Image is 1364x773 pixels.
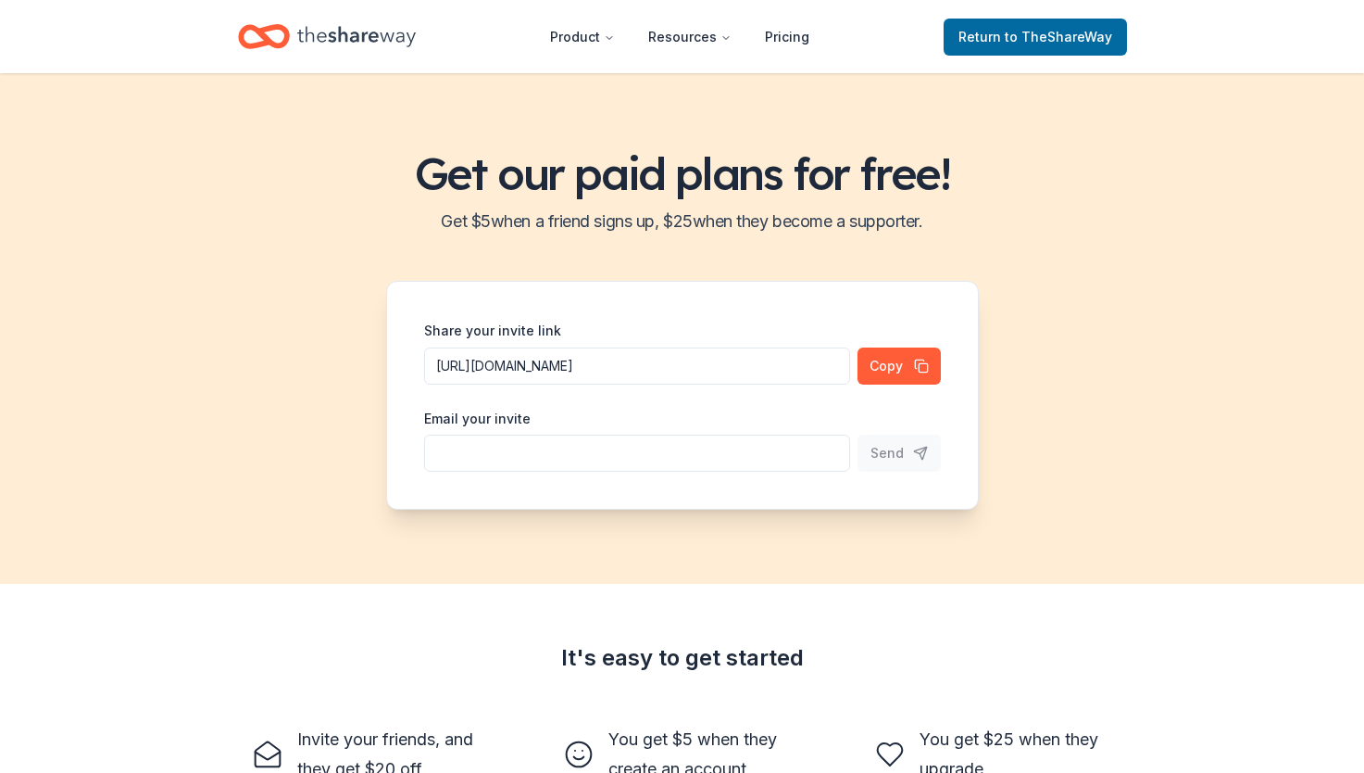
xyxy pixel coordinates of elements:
label: Share your invite link [424,322,561,340]
nav: Main [535,15,824,58]
button: Copy [857,348,941,385]
a: Returnto TheShareWay [944,19,1127,56]
div: It's easy to get started [238,643,1127,673]
button: Resources [633,19,746,56]
a: Home [238,15,416,58]
span: Return [958,26,1112,48]
button: Product [535,19,630,56]
span: to TheShareWay [1005,29,1112,44]
h1: Get our paid plans for free! [22,147,1342,199]
label: Email your invite [424,410,531,428]
h2: Get $ 5 when a friend signs up, $ 25 when they become a supporter. [22,207,1342,236]
a: Pricing [750,19,824,56]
